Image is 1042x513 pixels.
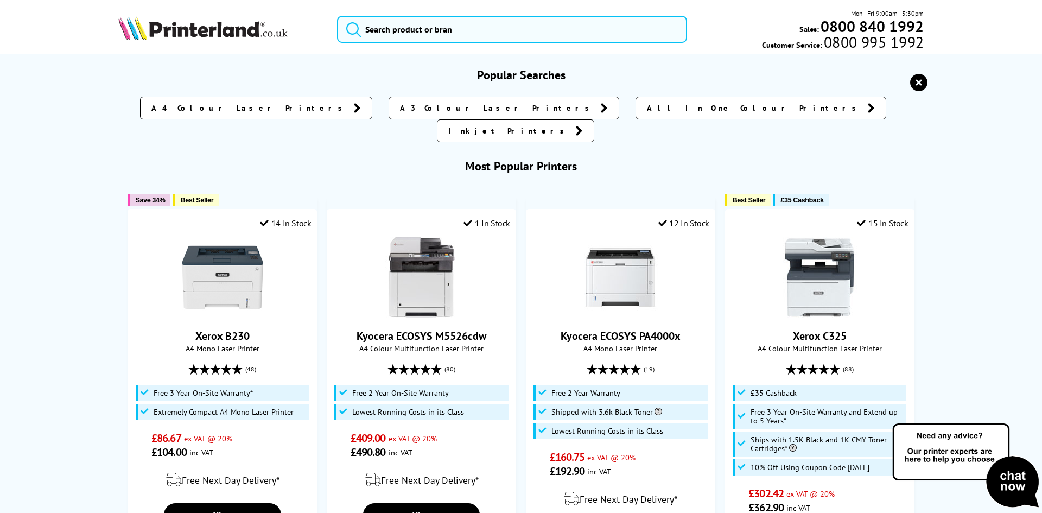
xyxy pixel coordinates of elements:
[819,21,924,31] a: 0800 840 1992
[173,194,219,206] button: Best Seller
[561,329,681,343] a: Kyocera ECOSYS PA4000x
[154,408,294,416] span: Extremely Compact A4 Mono Laser Printer
[180,196,213,204] span: Best Seller
[725,194,771,206] button: Best Seller
[551,427,663,435] span: Lowest Running Costs in its Class
[135,196,165,204] span: Save 34%
[587,452,636,463] span: ex VAT @ 20%
[550,464,585,478] span: £192.90
[400,103,595,113] span: A3 Colour Laser Printers
[551,389,620,397] span: Free 2 Year Warranty
[151,103,348,113] span: A4 Colour Laser Printers
[580,237,661,318] img: Kyocera ECOSYS PA4000x
[647,103,862,113] span: All In One Colour Printers
[389,447,412,458] span: inc VAT
[779,237,860,318] img: Xerox C325
[118,159,924,174] h3: Most Popular Printers
[448,125,570,136] span: Inkjet Printers
[580,309,661,320] a: Kyocera ECOSYS PA4000x
[437,119,594,142] a: Inkjet Printers
[352,389,449,397] span: Free 2 Year On-Site Warranty
[780,196,823,204] span: £35 Cashback
[751,389,797,397] span: £35 Cashback
[128,194,170,206] button: Save 34%
[189,447,213,458] span: inc VAT
[751,463,869,472] span: 10% Off Using Coupon Code [DATE]
[333,343,510,353] span: A4 Colour Multifunction Laser Printer
[333,465,510,495] div: modal_delivery
[184,433,232,444] span: ex VAT @ 20%
[843,359,854,379] span: (88)
[799,24,819,34] span: Sales:
[463,218,510,229] div: 1 In Stock
[644,359,655,379] span: (19)
[773,194,829,206] button: £35 Cashback
[444,359,455,379] span: (80)
[551,408,662,416] span: Shipped with 3.6k Black Toner
[118,16,288,40] img: Printerland Logo
[857,218,908,229] div: 15 In Stock
[140,97,372,119] a: A4 Colour Laser Printers
[793,329,847,343] a: Xerox C325
[587,466,611,477] span: inc VAT
[182,237,263,318] img: Xerox B230
[636,97,886,119] a: All In One Colour Printers
[550,450,585,464] span: £160.75
[786,503,810,513] span: inc VAT
[762,37,924,50] span: Customer Service:
[751,435,904,453] span: Ships with 1.5K Black and 1K CMY Toner Cartridges*
[822,37,924,47] span: 0800 995 1992
[151,445,187,459] span: £104.00
[118,67,924,83] h3: Popular Searches
[134,465,311,495] div: modal_delivery
[151,431,181,445] span: £86.67
[245,359,256,379] span: (48)
[786,489,835,499] span: ex VAT @ 20%
[351,431,386,445] span: £409.00
[351,445,386,459] span: £490.80
[260,218,311,229] div: 14 In Stock
[748,486,784,501] span: £302.42
[389,433,437,444] span: ex VAT @ 20%
[779,309,860,320] a: Xerox C325
[118,16,323,42] a: Printerland Logo
[381,309,462,320] a: Kyocera ECOSYS M5526cdw
[154,389,253,397] span: Free 3 Year On-Site Warranty*
[352,408,464,416] span: Lowest Running Costs in its Class
[821,16,924,36] b: 0800 840 1992
[182,309,263,320] a: Xerox B230
[134,343,311,353] span: A4 Mono Laser Printer
[532,343,709,353] span: A4 Mono Laser Printer
[357,329,486,343] a: Kyocera ECOSYS M5526cdw
[337,16,687,43] input: Search product or bran
[733,196,766,204] span: Best Seller
[389,97,619,119] a: A3 Colour Laser Printers
[381,237,462,318] img: Kyocera ECOSYS M5526cdw
[195,329,250,343] a: Xerox B230
[851,8,924,18] span: Mon - Fri 9:00am - 5:30pm
[658,218,709,229] div: 12 In Stock
[731,343,908,353] span: A4 Colour Multifunction Laser Printer
[751,408,904,425] span: Free 3 Year On-Site Warranty and Extend up to 5 Years*
[890,422,1042,511] img: Open Live Chat window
